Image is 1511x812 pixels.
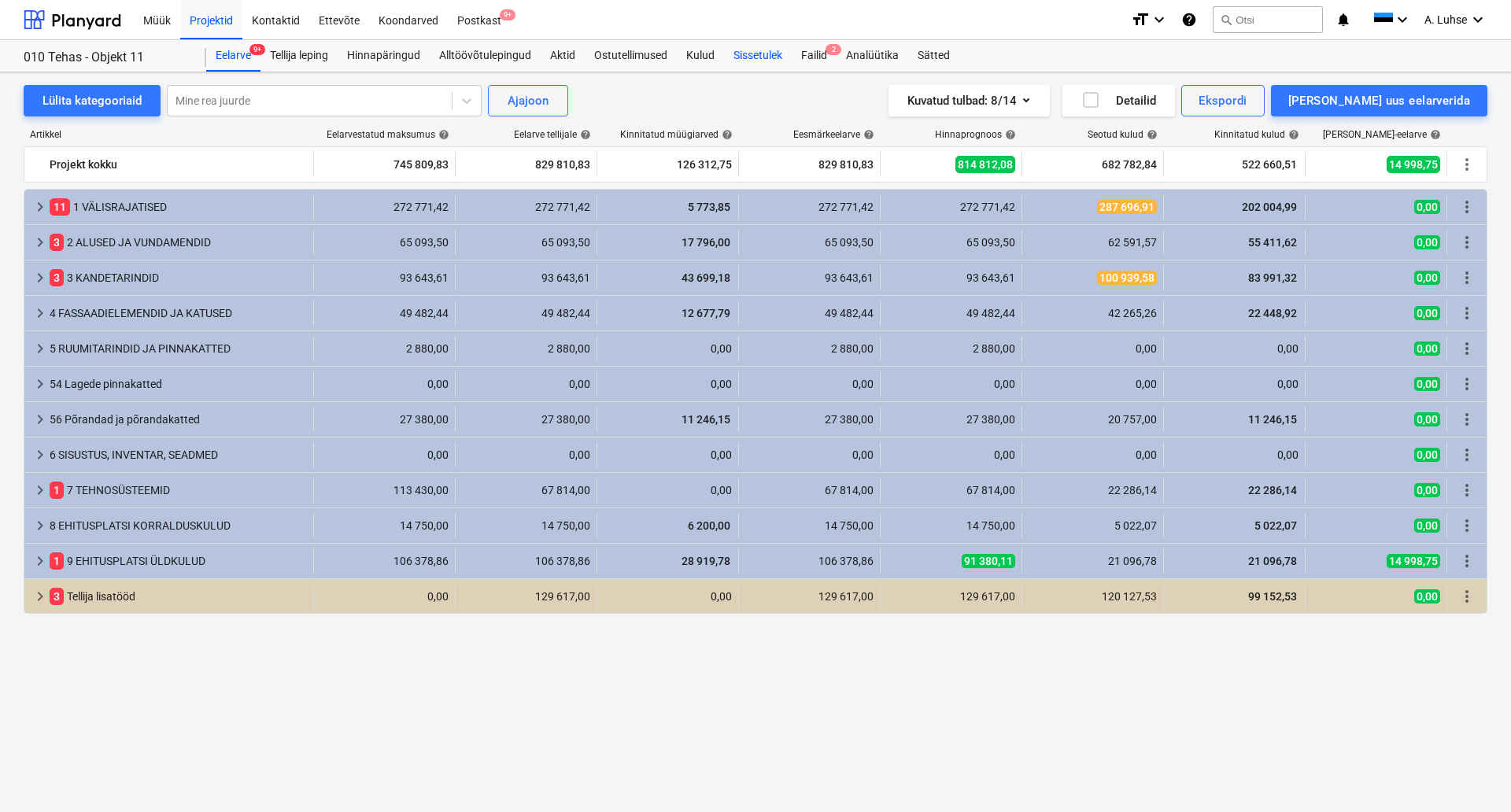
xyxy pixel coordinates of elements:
div: Eelarve [206,40,260,72]
div: Eesmärkeelarve [793,129,874,140]
div: 14 750,00 [745,519,874,532]
span: 22 448,92 [1247,307,1299,319]
div: 22 286,14 [1029,484,1157,496]
div: 20 757,00 [1029,413,1157,426]
span: Rohkem tegevusi [1457,233,1476,252]
div: 0,00 [462,448,590,461]
div: Kuvatud tulbad : 8/14 [907,90,1031,111]
div: 0,00 [604,448,732,461]
div: 49 482,44 [320,307,449,319]
span: 0,00 [1414,412,1440,426]
div: 67 814,00 [887,484,1015,496]
div: 2 ALUSED JA VUNDAMENDID [50,230,307,255]
span: 287 696,91 [1097,200,1157,214]
div: 0,00 [320,378,449,390]
span: Rohkem tegevusi [1457,339,1476,358]
div: Ajajoon [508,90,549,111]
span: 0,00 [1414,341,1440,356]
span: 14 998,75 [1387,554,1440,568]
div: 1 VÄLISRAJATISED [50,194,307,220]
span: 83 991,32 [1247,271,1299,284]
div: 65 093,50 [320,236,449,249]
span: 0,00 [1414,589,1440,603]
div: 106 378,86 [745,555,874,567]
div: 5 RUUMITARINDID JA PINNAKATTED [50,336,307,361]
span: keyboard_arrow_right [31,197,50,216]
div: Eelarve tellijale [514,129,591,140]
div: Aktid [541,40,585,72]
div: 129 617,00 [462,590,590,603]
div: 0,00 [604,484,732,496]
span: Rohkem tegevusi [1457,268,1476,287]
div: 65 093,50 [887,236,1015,249]
span: 91 380,11 [962,554,1015,568]
div: 2 880,00 [320,342,449,355]
span: Rohkem tegevusi [1457,155,1476,174]
div: Hinnaprognoos [935,129,1016,140]
span: 9+ [500,9,515,20]
div: 010 Tehas - Objekt 11 [24,50,187,66]
span: Rohkem tegevusi [1457,375,1476,393]
span: Rohkem tegevusi [1457,445,1476,464]
div: 0,00 [1029,378,1157,390]
div: 0,00 [1029,342,1157,355]
div: 0,00 [320,448,449,461]
div: 65 093,50 [462,236,590,249]
span: 11 [50,198,70,216]
div: Alltöövõtulepingud [430,40,541,72]
span: help [577,129,591,140]
div: 2 880,00 [887,342,1015,355]
div: 49 482,44 [462,307,590,319]
div: 272 771,42 [745,201,874,213]
a: Sissetulek [724,40,792,72]
div: 745 809,83 [320,152,449,177]
button: Ekspordi [1181,85,1264,116]
div: 829 810,83 [745,152,874,177]
div: 14 750,00 [462,519,590,532]
div: [PERSON_NAME] uus eelarverida [1288,90,1470,111]
div: 93 643,61 [462,271,590,284]
div: Lülita kategooriaid [42,90,142,111]
a: Kulud [677,40,724,72]
span: keyboard_arrow_right [31,552,50,570]
span: Rohkem tegevusi [1457,197,1476,216]
button: Kuvatud tulbad:8/14 [888,85,1050,116]
span: 55 411,62 [1247,236,1299,249]
div: Failid [792,40,837,72]
div: Analüütika [837,40,908,72]
span: 14 998,75 [1387,156,1440,173]
div: 0,00 [745,378,874,390]
a: Ostutellimused [585,40,677,72]
div: Kinnitatud kulud [1214,129,1299,140]
div: 272 771,42 [887,201,1015,213]
span: 0,00 [1414,306,1440,320]
iframe: Chat Widget [1432,736,1511,812]
span: 0,00 [1414,483,1440,497]
div: 0,00 [604,378,732,390]
span: keyboard_arrow_right [31,268,50,287]
span: help [1002,129,1016,140]
div: Ekspordi [1199,90,1247,111]
span: 99 152,53 [1247,590,1299,603]
span: help [1285,129,1299,140]
span: Rohkem tegevusi [1457,516,1476,535]
span: Rohkem tegevusi [1457,481,1476,500]
div: 49 482,44 [887,307,1015,319]
div: 6 SISUSTUS, INVENTAR, SEADMED [50,442,307,467]
div: 126 312,75 [604,152,732,177]
span: 100 939,58 [1097,271,1157,285]
div: 27 380,00 [887,413,1015,426]
span: 28 919,78 [680,555,732,567]
span: 12 677,79 [680,307,732,319]
span: Rohkem tegevusi [1457,304,1476,323]
div: 682 782,84 [1029,152,1157,177]
span: 3 [50,269,64,286]
div: 27 380,00 [745,413,874,426]
span: Rohkem tegevusi [1457,587,1476,606]
div: 54 Lagede pinnakatted [50,371,307,397]
button: [PERSON_NAME] uus eelarverida [1271,85,1487,116]
div: 27 380,00 [462,413,590,426]
a: Eelarve9+ [206,40,260,72]
div: 0,00 [604,590,732,603]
